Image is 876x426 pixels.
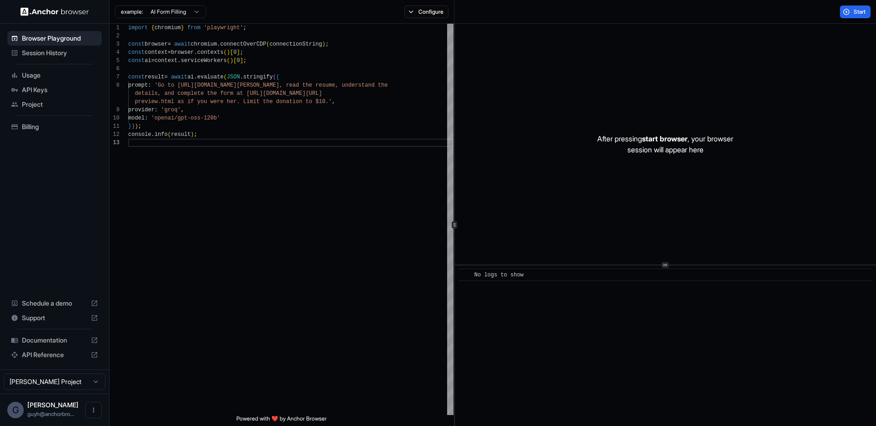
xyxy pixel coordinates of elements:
span: { [151,25,154,31]
span: API Keys [22,85,98,94]
button: Open menu [85,402,102,418]
span: Documentation [22,336,87,345]
span: : [155,107,158,113]
span: ( [273,74,276,80]
span: ; [325,41,328,47]
div: Billing [7,119,102,134]
span: = [167,49,171,56]
div: Browser Playground [7,31,102,46]
span: 'groq' [161,107,181,113]
div: Documentation [7,333,102,348]
span: chromium [155,25,181,31]
span: ( [224,49,227,56]
div: 7 [109,73,120,81]
span: evaluate [197,74,224,80]
div: 11 [109,122,120,130]
span: ai [145,57,151,64]
span: context [145,49,167,56]
span: ai [188,74,194,80]
span: preview.html as if you were her. Limit the donatio [135,99,299,105]
span: ; [243,25,246,31]
span: 0 [233,49,236,56]
span: stringify [243,74,273,80]
span: Guy Hayou [27,401,78,409]
span: Support [22,313,87,322]
span: Usage [22,71,98,80]
span: ; [194,131,197,138]
span: details, and complete the form at [URL] [135,90,263,97]
span: JSON [227,74,240,80]
span: ) [322,41,325,47]
div: 10 [109,114,120,122]
span: console [128,131,151,138]
span: const [128,57,145,64]
span: ; [138,123,141,130]
span: 0 [237,57,240,64]
div: 12 [109,130,120,139]
span: const [128,74,145,80]
span: connectionString [270,41,322,47]
span: ; [243,57,246,64]
div: API Keys [7,83,102,97]
span: } [128,123,131,130]
span: provider [128,107,155,113]
span: . [151,131,154,138]
span: context [155,57,177,64]
span: Project [22,100,98,109]
span: connectOverCDP [220,41,266,47]
div: 8 [109,81,120,89]
span: Powered with ❤️ by Anchor Browser [236,415,327,426]
div: 9 [109,106,120,114]
span: ​ [463,270,468,280]
span: chromium [191,41,217,47]
div: Session History [7,46,102,60]
span: Browser Playground [22,34,98,43]
div: 2 [109,32,120,40]
span: 'Go to [URL][DOMAIN_NAME][PERSON_NAME], re [155,82,292,88]
span: . [194,74,197,80]
span: . [217,41,220,47]
div: 4 [109,48,120,57]
span: await [171,74,188,80]
span: { [276,74,279,80]
span: ( [266,41,270,47]
span: from [188,25,201,31]
span: browser [171,49,194,56]
span: import [128,25,148,31]
span: Start [854,8,866,16]
span: 'openai/gpt-oss-120b' [151,115,220,121]
span: . [240,74,243,80]
div: 1 [109,24,120,32]
span: ] [237,49,240,56]
span: [DOMAIN_NAME][URL] [263,90,322,97]
span: . [194,49,197,56]
img: Anchor Logo [21,7,89,16]
span: ) [131,123,135,130]
div: Support [7,311,102,325]
div: 13 [109,139,120,147]
div: 3 [109,40,120,48]
span: Session History [22,48,98,57]
span: result [171,131,191,138]
span: example: [121,8,143,16]
span: } [181,25,184,31]
div: Schedule a demo [7,296,102,311]
span: ( [167,131,171,138]
span: await [174,41,191,47]
div: Project [7,97,102,112]
span: ; [240,49,243,56]
span: = [151,57,154,64]
span: prompt [128,82,148,88]
span: [ [233,57,236,64]
span: : [145,115,148,121]
span: , [181,107,184,113]
span: Billing [22,122,98,131]
div: 5 [109,57,120,65]
div: API Reference [7,348,102,362]
div: Usage [7,68,102,83]
span: contexts [197,49,224,56]
div: 6 [109,65,120,73]
span: = [164,74,167,80]
span: No logs to show [474,272,524,278]
span: guyh@anchorbrowser.io [27,410,74,417]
